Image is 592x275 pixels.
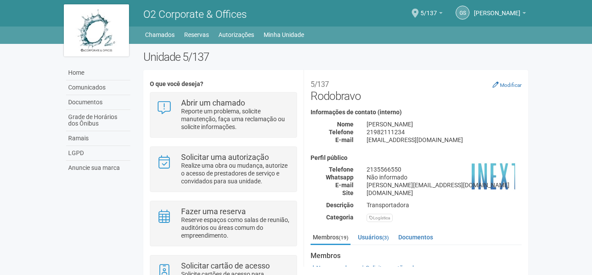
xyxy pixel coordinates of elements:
div: Transportadora [360,201,528,209]
a: Solicitar uma autorização Realize uma obra ou mudança, autorize o acesso de prestadores de serviç... [157,153,290,185]
div: [PERSON_NAME][EMAIL_ADDRESS][DOMAIN_NAME] [360,181,528,189]
div: 21982111234 [360,128,528,136]
a: Minha Unidade [264,29,304,41]
a: Membros(19) [311,231,351,245]
img: logo.jpg [64,4,129,56]
strong: E-mail [335,136,354,143]
a: Comunicados [66,80,130,95]
p: Realize uma obra ou mudança, autorize o acesso de prestadores de serviço e convidados para sua un... [181,162,290,185]
h2: Rodobravo [311,76,522,103]
strong: Site [342,189,354,196]
strong: Categoria [326,214,354,221]
h4: Informações de contato (interno) [311,109,522,116]
a: Anuncie sua marca [66,161,130,175]
p: Reporte um problema, solicite manutenção, faça uma reclamação ou solicite informações. [181,107,290,131]
strong: Abrir um chamado [181,98,245,107]
strong: E-mail [335,182,354,189]
strong: Descrição [326,202,354,209]
small: (19) [339,235,348,241]
a: Ramais [66,131,130,146]
h2: Unidade 5/137 [143,50,529,63]
p: Reserve espaços como salas de reunião, auditórios ou áreas comum do empreendimento. [181,216,290,239]
span: 5/137 [420,1,437,17]
a: Novo membro [311,265,354,272]
strong: Fazer uma reserva [181,207,246,216]
strong: Whatsapp [326,174,354,181]
a: Chamados [145,29,175,41]
div: [PERSON_NAME] [360,120,528,128]
small: (3) [382,235,389,241]
a: Abrir um chamado Reporte um problema, solicite manutenção, faça uma reclamação ou solicite inform... [157,99,290,131]
div: 2135566550 [360,166,528,173]
a: LGPD [66,146,130,161]
a: Usuários(3) [356,231,391,244]
small: 5/137 [311,80,329,89]
a: 5/137 [420,11,443,18]
a: Documentos [396,231,435,244]
img: business.png [472,155,515,198]
div: Não informado [360,173,528,181]
a: GS [456,6,470,20]
span: O2 Corporate & Offices [143,8,247,20]
h4: Perfil público [311,155,522,161]
span: GILBERTO STIEBLER FILHO [474,1,520,17]
a: Home [66,66,130,80]
strong: Nome [337,121,354,128]
div: [DOMAIN_NAME] [360,189,528,197]
strong: Telefone [329,166,354,173]
a: Fazer uma reserva Reserve espaços como salas de reunião, auditórios ou áreas comum do empreendime... [157,208,290,239]
strong: Telefone [329,129,354,136]
strong: Membros [311,252,522,260]
a: Reservas [184,29,209,41]
a: Grade de Horários dos Ônibus [66,110,130,131]
small: Modificar [500,82,522,88]
h4: O que você deseja? [150,81,297,87]
a: Autorizações [218,29,254,41]
a: Modificar [493,81,522,88]
div: [EMAIL_ADDRESS][DOMAIN_NAME] [360,136,528,144]
a: Documentos [66,95,130,110]
div: Logística [367,214,393,222]
strong: Solicitar uma autorização [181,152,269,162]
strong: Solicitar cartão de acesso [181,261,270,270]
a: [PERSON_NAME] [474,11,526,18]
a: Solicitar cartões de acesso [360,265,437,272]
